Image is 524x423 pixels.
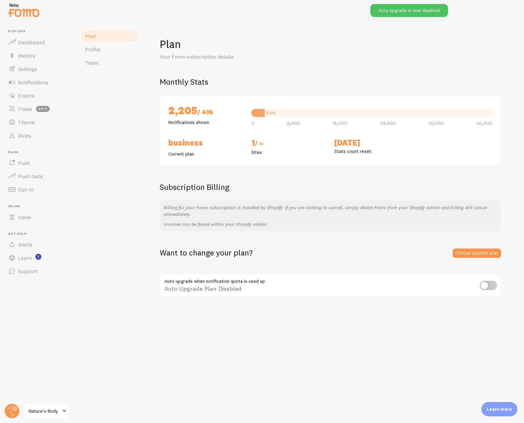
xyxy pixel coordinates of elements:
[85,33,96,39] span: Plan
[266,111,276,115] div: 5.5%
[168,138,243,148] h2: Business
[160,37,508,51] h1: Plan
[168,104,243,119] h2: 2,205
[4,183,73,196] a: Opt-In
[18,52,35,59] span: Metrics
[160,53,320,61] p: Your Fomo subscription details
[18,214,31,220] span: Inline
[168,151,243,157] p: Current plan
[168,119,243,126] p: Notifications shown
[160,247,253,258] h2: Want to change your plan?
[287,121,300,126] span: 8,000
[18,106,32,112] span: Flows
[18,92,34,99] span: Events
[4,89,73,102] a: Events
[18,173,43,180] span: Push Data
[18,79,48,86] span: Notifications
[35,254,41,260] svg: <p>Watch New Feature Tutorials!</p>
[81,56,139,69] a: Team
[334,138,409,148] h2: [DATE]
[251,121,254,126] span: 0
[29,407,60,415] span: Nature's Body
[4,170,73,183] a: Push Data
[8,232,73,236] span: Get Help
[4,36,73,49] a: Dashboard
[18,39,45,46] span: Dashboard
[18,268,38,274] span: Support
[160,77,508,87] h2: Monthly Stats
[7,2,40,19] img: fomo-relay-logo-orange.svg
[8,204,73,209] span: Inline
[4,76,73,89] a: Notifications
[333,121,347,126] span: 16,000
[481,402,517,416] div: Learn more
[18,160,30,166] span: Push
[428,121,444,126] span: 32,000
[18,132,31,139] span: Rules
[18,119,35,126] span: Theme
[4,129,73,142] a: Rules
[370,4,448,17] div: Auto upgrade is now disabled
[453,248,501,258] a: Choose another plan
[487,406,512,412] p: Learn more
[8,29,73,34] span: Pop-ups
[85,46,101,53] span: Profile
[18,254,32,261] span: Learn
[255,140,263,147] span: / ∞
[36,106,50,112] span: beta
[4,264,73,278] a: Support
[197,108,213,116] span: / 40k
[18,186,34,193] span: Opt-In
[24,403,69,419] a: Nature's Body
[18,241,32,248] span: Alerts
[251,149,326,156] p: Sites
[164,204,497,217] p: Billing for your Fomo subscription is handled by Shopify. If you are looking to cancel, simply de...
[4,251,73,264] a: Learn
[4,116,73,129] a: Theme
[18,66,37,72] span: Settings
[4,211,73,224] a: Inline
[160,274,501,298] div: Auto Upgrade Plan Disabled
[85,59,99,66] span: Team
[4,49,73,62] a: Metrics
[4,238,73,251] a: Alerts
[476,121,492,126] span: 40,000
[164,221,497,227] p: Invoices can be found within your Shopify admin.
[334,148,409,155] p: Stats count reset
[4,102,73,116] a: Flows beta
[4,62,73,76] a: Settings
[160,182,501,192] h2: Subscription Billing
[251,138,326,149] h2: 1
[380,121,396,126] span: 24,000
[8,150,73,155] span: Push
[81,29,139,43] a: Plan
[81,43,139,56] a: Profile
[4,156,73,170] a: Push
